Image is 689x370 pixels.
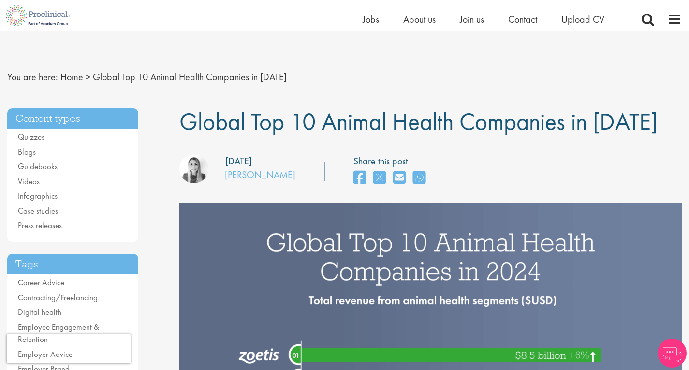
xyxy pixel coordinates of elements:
a: share on facebook [353,168,366,189]
img: Chatbot [658,339,687,368]
a: Career Advice [18,277,64,288]
div: [DATE] [225,154,252,168]
a: Upload CV [561,13,604,26]
a: Contact [508,13,537,26]
a: Contracting/Freelancing [18,292,98,303]
a: Join us [460,13,484,26]
span: Global Top 10 Animal Health Companies in [DATE] [179,106,658,137]
a: Guidebooks [18,161,58,172]
a: Infographics [18,191,58,201]
a: Press releases [18,220,62,231]
a: share on twitter [373,168,386,189]
span: Global Top 10 Animal Health Companies in [DATE] [93,71,287,83]
a: Case studies [18,206,58,216]
span: You are here: [7,71,58,83]
a: [PERSON_NAME] [225,168,295,181]
a: Blogs [18,147,36,157]
a: breadcrumb link [60,71,83,83]
label: Share this post [353,154,430,168]
a: Digital health [18,307,61,317]
h3: Tags [7,254,138,275]
a: share on email [393,168,406,189]
span: > [86,71,90,83]
img: Hannah Burke [179,154,208,183]
a: Videos [18,176,40,187]
iframe: reCAPTCHA [7,334,131,363]
a: Jobs [363,13,379,26]
a: Employee Engagement & Retention [18,322,99,345]
h3: Content types [7,108,138,129]
a: share on whats app [413,168,425,189]
a: Quizzes [18,132,44,142]
a: About us [403,13,436,26]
